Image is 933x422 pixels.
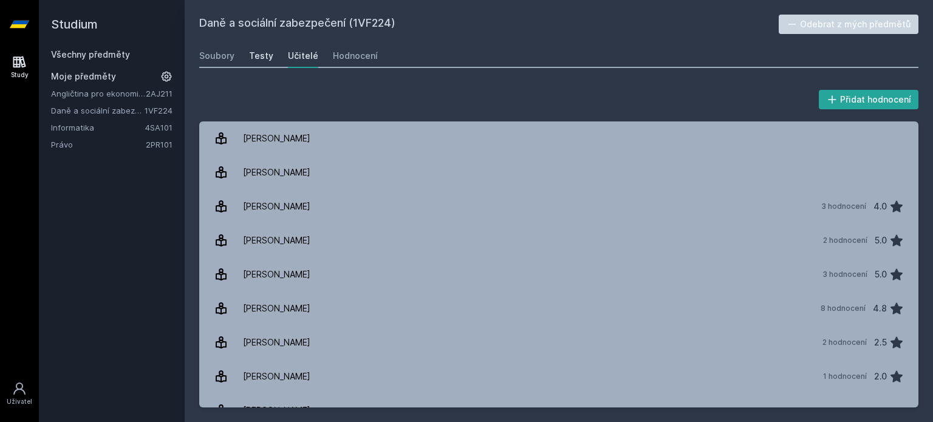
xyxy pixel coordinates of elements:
[243,262,310,287] div: [PERSON_NAME]
[7,397,32,406] div: Uživatel
[243,194,310,219] div: [PERSON_NAME]
[874,330,887,355] div: 2.5
[779,15,919,34] button: Odebrat z mých předmětů
[875,228,887,253] div: 5.0
[199,155,918,189] a: [PERSON_NAME]
[333,44,378,68] a: Hodnocení
[199,121,918,155] a: [PERSON_NAME]
[145,123,173,132] a: 4SA101
[288,44,318,68] a: Učitelé
[51,104,145,117] a: Daně a sociální zabezpečení
[199,325,918,359] a: [PERSON_NAME] 2 hodnocení 2.5
[11,70,29,80] div: Study
[199,257,918,291] a: [PERSON_NAME] 3 hodnocení 5.0
[333,50,378,62] div: Hodnocení
[51,138,146,151] a: Právo
[51,121,145,134] a: Informatika
[821,304,866,313] div: 8 hodnocení
[822,270,867,279] div: 3 hodnocení
[199,189,918,223] a: [PERSON_NAME] 3 hodnocení 4.0
[243,228,310,253] div: [PERSON_NAME]
[199,223,918,257] a: [PERSON_NAME] 2 hodnocení 5.0
[51,49,130,60] a: Všechny předměty
[199,291,918,325] a: [PERSON_NAME] 8 hodnocení 4.8
[873,194,887,219] div: 4.0
[199,359,918,393] a: [PERSON_NAME] 1 hodnocení 2.0
[243,330,310,355] div: [PERSON_NAME]
[243,296,310,321] div: [PERSON_NAME]
[819,90,919,109] button: Přidat hodnocení
[2,49,36,86] a: Study
[874,364,887,389] div: 2.0
[2,375,36,412] a: Uživatel
[875,262,887,287] div: 5.0
[243,126,310,151] div: [PERSON_NAME]
[288,50,318,62] div: Učitelé
[199,44,234,68] a: Soubory
[821,202,866,211] div: 3 hodnocení
[873,296,887,321] div: 4.8
[243,364,310,389] div: [PERSON_NAME]
[199,15,779,34] h2: Daně a sociální zabezpečení (1VF224)
[823,372,867,381] div: 1 hodnocení
[823,236,867,245] div: 2 hodnocení
[146,89,173,98] a: 2AJ211
[145,106,173,115] a: 1VF224
[51,70,116,83] span: Moje předměty
[199,50,234,62] div: Soubory
[146,140,173,149] a: 2PR101
[249,50,273,62] div: Testy
[243,160,310,185] div: [PERSON_NAME]
[822,338,867,347] div: 2 hodnocení
[51,87,146,100] a: Angličtina pro ekonomická studia 1 (B2/C1)
[249,44,273,68] a: Testy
